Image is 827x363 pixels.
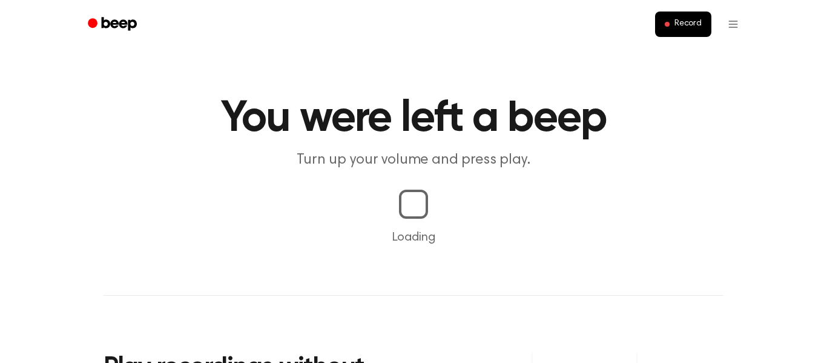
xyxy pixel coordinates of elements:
a: Beep [79,13,148,36]
button: Open menu [719,10,748,39]
button: Record [655,12,711,37]
span: Record [674,19,702,30]
h1: You were left a beep [104,97,723,141]
p: Loading [15,228,812,247]
p: Turn up your volume and press play. [181,150,646,170]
